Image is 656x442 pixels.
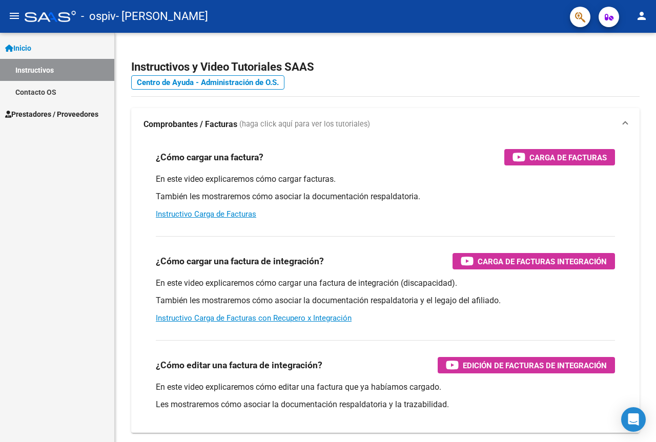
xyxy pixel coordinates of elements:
[504,149,615,165] button: Carga de Facturas
[131,57,640,77] h2: Instructivos y Video Tutoriales SAAS
[156,209,256,219] a: Instructivo Carga de Facturas
[131,141,640,433] div: Comprobantes / Facturas (haga click aquí para ver los tutoriales)
[156,191,615,202] p: También les mostraremos cómo asociar la documentación respaldatoria.
[156,295,615,306] p: También les mostraremos cómo asociar la documentación respaldatoria y el legajo del afiliado.
[156,358,322,372] h3: ¿Cómo editar una factura de integración?
[621,407,646,432] div: Open Intercom Messenger
[81,5,116,28] span: - ospiv
[239,119,370,130] span: (haga click aquí para ver los tutoriales)
[116,5,208,28] span: - [PERSON_NAME]
[5,43,31,54] span: Inicio
[478,255,607,268] span: Carga de Facturas Integración
[156,174,615,185] p: En este video explicaremos cómo cargar facturas.
[453,253,615,269] button: Carga de Facturas Integración
[438,357,615,373] button: Edición de Facturas de integración
[635,10,648,22] mat-icon: person
[156,399,615,410] p: Les mostraremos cómo asociar la documentación respaldatoria y la trazabilidad.
[156,382,615,393] p: En este video explicaremos cómo editar una factura que ya habíamos cargado.
[529,151,607,164] span: Carga de Facturas
[156,254,324,268] h3: ¿Cómo cargar una factura de integración?
[156,313,352,323] a: Instructivo Carga de Facturas con Recupero x Integración
[143,119,237,130] strong: Comprobantes / Facturas
[156,150,263,164] h3: ¿Cómo cargar una factura?
[463,359,607,372] span: Edición de Facturas de integración
[8,10,20,22] mat-icon: menu
[131,75,284,90] a: Centro de Ayuda - Administración de O.S.
[156,278,615,289] p: En este video explicaremos cómo cargar una factura de integración (discapacidad).
[5,109,98,120] span: Prestadores / Proveedores
[131,108,640,141] mat-expansion-panel-header: Comprobantes / Facturas (haga click aquí para ver los tutoriales)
